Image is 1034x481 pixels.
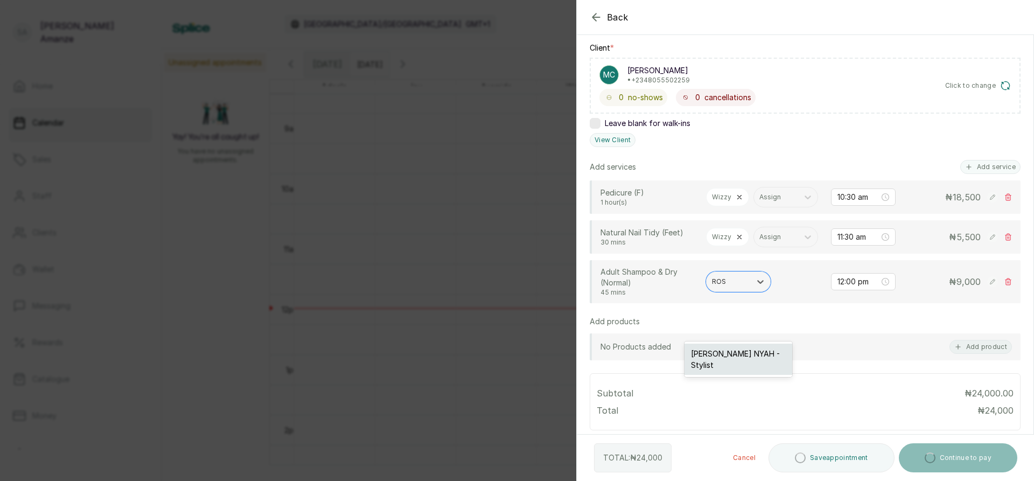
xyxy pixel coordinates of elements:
p: 45 mins [600,288,697,297]
div: [PERSON_NAME] NYAH - Stylist [684,344,792,375]
span: 24,000 [985,405,1014,416]
p: Add services [590,162,636,172]
input: Select time [837,276,879,288]
span: 0 [619,92,624,103]
button: View Client [590,133,635,147]
p: No Products added [600,341,671,352]
p: Natural Nail Tidy (Feet) [600,227,697,238]
p: Pedicure (F) [600,187,697,198]
button: Saveappointment [768,443,895,472]
span: Click to change [945,81,996,90]
p: Add products [590,316,640,327]
p: ₦ [977,404,1014,417]
p: Adult Shampoo & Dry (Normal) [600,267,697,288]
button: Cancel [724,443,764,472]
span: 18,500 [953,192,981,203]
p: Wizzy [712,233,731,241]
button: Add service [960,160,1021,174]
input: Select time [837,191,879,203]
p: ₦ [949,275,981,288]
p: 1 hour(s) [600,198,697,207]
span: Back [607,11,628,24]
button: Back [590,11,628,24]
span: 9,000 [956,276,981,287]
button: Continue to pay [899,443,1018,472]
button: Click to change [945,80,1011,91]
span: 0 [695,92,700,103]
p: Wizzy [712,193,731,201]
p: TOTAL: ₦ [603,452,662,463]
input: Select time [837,231,879,243]
p: Subtotal [597,387,633,400]
button: Add product [949,340,1012,354]
span: Leave blank for walk-ins [605,118,690,129]
p: 30 mins [600,238,697,247]
p: Total [597,404,618,417]
p: ₦24,000.00 [965,387,1014,400]
p: MC [603,69,615,80]
span: no-shows [628,92,663,103]
p: ₦ [945,191,981,204]
p: • +234 8055502259 [627,76,690,85]
span: cancellations [704,92,751,103]
p: [PERSON_NAME] [627,65,690,76]
p: ₦ [949,231,981,243]
span: 5,500 [956,232,981,242]
span: 24,000 [637,453,662,462]
label: Client [590,43,614,53]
